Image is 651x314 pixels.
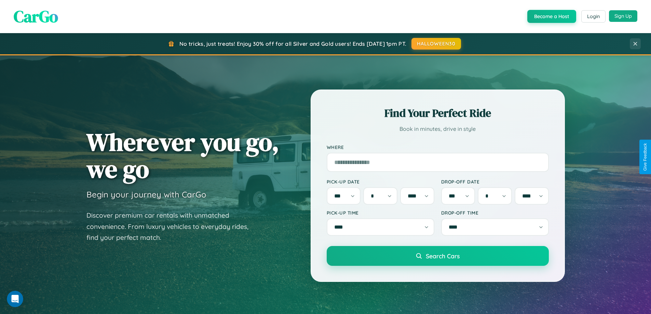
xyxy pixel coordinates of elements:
div: Give Feedback [643,143,648,171]
label: Where [327,144,549,150]
label: Drop-off Date [441,179,549,185]
span: CarGo [14,5,58,28]
p: Book in minutes, drive in style [327,124,549,134]
iframe: Intercom live chat [7,291,23,307]
button: Sign Up [609,10,637,22]
button: Search Cars [327,246,549,266]
span: Search Cars [426,252,460,260]
h2: Find Your Perfect Ride [327,106,549,121]
span: No tricks, just treats! Enjoy 30% off for all Silver and Gold users! Ends [DATE] 1pm PT. [179,40,406,47]
h3: Begin your journey with CarGo [86,189,206,200]
label: Pick-up Date [327,179,434,185]
p: Discover premium car rentals with unmatched convenience. From luxury vehicles to everyday rides, ... [86,210,257,243]
label: Drop-off Time [441,210,549,216]
h1: Wherever you go, we go [86,128,279,182]
button: Login [581,10,606,23]
label: Pick-up Time [327,210,434,216]
button: HALLOWEEN30 [411,38,461,50]
button: Become a Host [527,10,576,23]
